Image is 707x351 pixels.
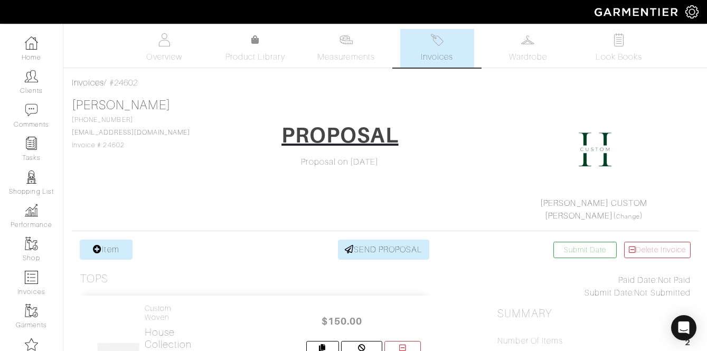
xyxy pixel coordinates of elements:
a: Wardrobe [491,29,565,68]
img: gear-icon-white-bd11855cb880d31180b6d7d6211b90ccbf57a29d726f0c71d8c61bd08dd39cc2.png [685,5,699,18]
img: comment-icon-a0a6a9ef722e966f86d9cbdc48e553b5cf19dbc54f86b18d962a5391bc8f6eb6.png [25,103,38,117]
a: Product Library [218,34,292,63]
div: Not Paid Not Submitted [497,274,691,299]
span: 2 [685,336,691,350]
a: [PERSON_NAME] CUSTOM [540,198,647,208]
a: Item [80,240,133,260]
img: garments-icon-b7da505a4dc4fd61783c78ac3ca0ef83fa9d6f193b1c9dc38574b1d14d53ca28.png [25,237,38,250]
img: garmentier-logo-header-white-b43fb05a5012e4ada735d5af1a66efaba907eab6374d6393d1fbf88cb4ef424d.png [589,3,685,21]
a: Overview [127,29,201,68]
span: $150.00 [310,310,374,333]
a: Submit Date [553,242,617,258]
div: / #24602 [72,77,699,89]
a: [PERSON_NAME] [545,211,614,221]
a: Invoices [72,78,104,88]
img: measurements-466bbee1fd09ba9460f595b01e5d73f9e2bff037440d3c8f018324cb6cdf7a4a.svg [340,33,353,46]
a: Look Books [582,29,656,68]
img: todo-9ac3debb85659649dc8f770b8b6100bb5dab4b48dedcbae339e5042a72dfd3cc.svg [612,33,625,46]
span: Product Library [225,51,285,63]
h3: Tops [80,272,108,286]
img: dashboard-icon-dbcd8f5a0b271acd01030246c82b418ddd0df26cd7fceb0bd07c9910d44c42f6.png [25,36,38,50]
a: Change [616,213,639,220]
a: Delete Invoice [624,242,691,258]
span: Wardrobe [509,51,547,63]
img: basicinfo-40fd8af6dae0f16599ec9e87c0ef1c0a1fdea2edbe929e3d69a839185d80c458.svg [158,33,171,46]
div: ( ) [502,197,686,222]
span: Paid Date: [618,276,658,285]
span: Invoices [421,51,453,63]
img: orders-27d20c2124de7fd6de4e0e44c1d41de31381a507db9b33961299e4e07d508b8c.svg [430,33,444,46]
span: Overview [146,51,182,63]
a: PROPOSAL [275,119,405,156]
a: Invoices [400,29,474,68]
div: Proposal on [DATE] [243,156,437,168]
img: stylists-icon-eb353228a002819b7ec25b43dbf5f0378dd9e0616d9560372ff212230b889e62.png [25,170,38,184]
img: companies-icon-14a0f246c7e91f24465de634b560f0151b0cc5c9ce11af5fac52e6d7d6371812.png [25,338,38,351]
img: clients-icon-6bae9207a08558b7cb47a8932f037763ab4055f8c8b6bfacd5dc20c3e0201464.png [25,70,38,83]
img: wardrobe-487a4870c1b7c33e795ec22d11cfc2ed9d08956e64fb3008fe2437562e282088.svg [521,33,534,46]
a: [EMAIL_ADDRESS][DOMAIN_NAME] [72,129,190,136]
h1: PROPOSAL [281,122,398,148]
span: [PHONE_NUMBER] Invoice # 24602 [72,116,190,149]
a: Measurements [309,29,383,68]
img: orders-icon-0abe47150d42831381b5fb84f609e132dff9fe21cb692f30cb5eec754e2cba89.png [25,271,38,284]
div: Open Intercom Messenger [671,315,696,340]
img: garments-icon-b7da505a4dc4fd61783c78ac3ca0ef83fa9d6f193b1c9dc38574b1d14d53ca28.png [25,304,38,317]
h4: Custom Woven [145,304,192,322]
img: reminder-icon-8004d30b9f0a5d33ae49ab947aed9ed385cf756f9e5892f1edd6e32f2345188e.png [25,137,38,150]
span: Measurements [317,51,375,63]
h5: Number of Items [497,336,563,346]
h2: Summary [497,307,691,320]
img: graph-8b7af3c665d003b59727f371ae50e7771705bf0c487971e6e97d053d13c5068d.png [25,204,38,217]
a: SEND PROPOSAL [338,240,430,260]
span: Look Books [596,51,643,63]
img: Xu4pDjgfsNsX2exS7cacv7QJ.png [569,123,621,176]
a: [PERSON_NAME] [72,98,171,112]
span: Submit Date: [585,288,635,298]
